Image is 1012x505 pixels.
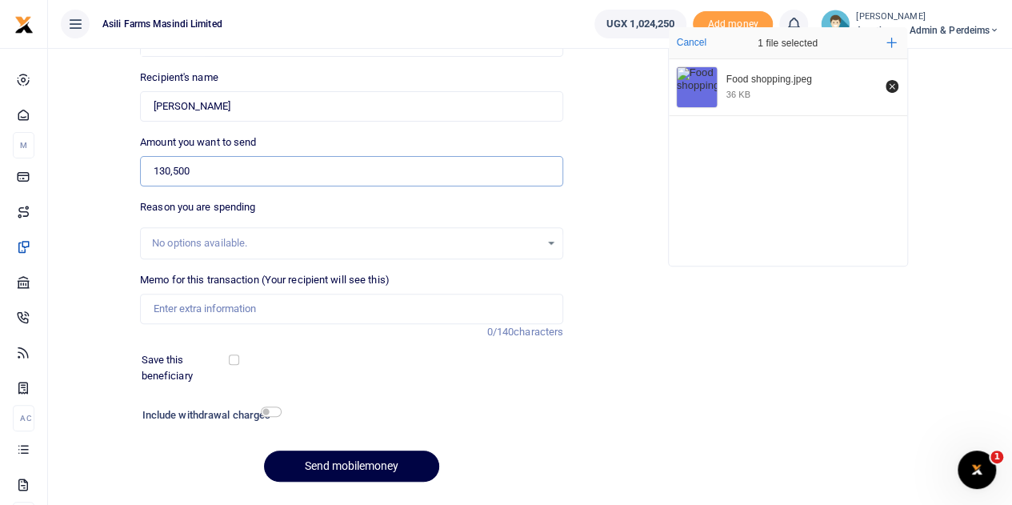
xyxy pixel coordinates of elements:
[856,10,999,24] small: [PERSON_NAME]
[264,451,439,482] button: Send mobilemoney
[726,89,750,100] div: 36 KB
[13,405,34,431] li: Ac
[677,67,717,107] img: Food shopping.jpeg
[693,11,773,38] span: Add money
[672,32,711,53] button: Cancel
[14,15,34,34] img: logo-small
[487,326,514,338] span: 0/140
[958,451,996,489] iframe: Intercom live chat
[668,26,908,267] div: File Uploader
[726,74,877,86] div: Food shopping.jpeg
[883,78,901,95] button: Remove file
[821,10,850,38] img: profile-user
[594,10,686,38] a: UGX 1,024,250
[693,17,773,29] a: Add money
[990,451,1003,463] span: 1
[821,10,999,38] a: profile-user [PERSON_NAME] Amatheon - Admin & Perdeims
[142,409,274,422] h6: Include withdrawal charges
[720,27,856,59] div: 1 file selected
[14,18,34,30] a: logo-small logo-large logo-large
[693,11,773,38] li: Toup your wallet
[96,17,229,31] span: Asili Farms Masindi Limited
[140,156,563,186] input: UGX
[142,352,232,383] label: Save this beneficiary
[880,31,903,54] button: Add more files
[140,91,563,122] input: Loading name...
[514,326,563,338] span: characters
[606,16,674,32] span: UGX 1,024,250
[588,10,693,38] li: Wallet ballance
[152,235,540,251] div: No options available.
[140,199,255,215] label: Reason you are spending
[13,132,34,158] li: M
[140,272,390,288] label: Memo for this transaction (Your recipient will see this)
[140,70,218,86] label: Recipient's name
[140,294,563,324] input: Enter extra information
[140,134,256,150] label: Amount you want to send
[856,23,999,38] span: Amatheon - Admin & Perdeims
